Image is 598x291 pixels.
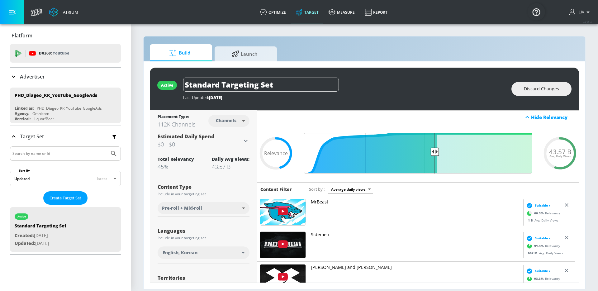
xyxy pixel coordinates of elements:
[158,192,249,196] div: Include in your targeting set
[301,133,535,174] input: Final Threshold
[212,156,249,162] div: Daily Avg Views:
[158,163,194,170] div: 45%
[37,106,102,111] div: PHD_Diageo_KR_YouTube_GoogleAds
[10,88,121,123] div: PHD_Diageo_KR_YouTube_GoogleAdsLinked as:PHD_Diageo_KR_YouTube_GoogleAdsAgency:OmnicomVertical:Li...
[525,218,558,222] div: Avg. Daily Views
[311,199,521,226] a: MrBeast
[158,246,249,259] div: English, Korean
[309,186,325,192] span: Sort by
[10,44,121,63] div: DV360: Youtube
[311,231,521,238] p: Sidemen
[158,133,214,140] span: Estimated Daily Spend
[221,46,268,61] span: Launch
[528,3,545,21] button: Open Resource Center
[158,228,249,233] div: Languages
[264,151,288,156] span: Relevance
[97,176,107,181] span: latest
[255,1,291,23] a: optimize
[158,133,249,149] div: Estimated Daily Spend$0 - $0
[15,92,97,98] div: PHD_Diageo_KR_YouTube_GoogleAds
[525,241,560,250] div: Relevancy
[525,274,560,283] div: Relevancy
[158,121,195,128] div: 112K Channels
[328,185,373,193] div: Average daily views
[531,114,575,120] div: Hide Relevancy
[49,7,78,17] a: Atrium
[34,116,54,122] div: Liquor/Beer
[158,156,194,162] div: Total Relevancy
[525,208,560,218] div: Relevancy
[50,194,81,202] span: Create Target Set
[20,133,44,140] p: Target Set
[10,27,121,44] div: Platform
[549,155,571,158] span: Avg. Daily Views
[15,111,29,116] div: Agency:
[32,111,49,116] div: Omnicom
[53,50,69,56] p: Youtube
[260,199,306,225] img: UUX6OQ3DkcsbYNE6H8uQQuVA
[15,240,35,246] span: Updated:
[14,176,30,181] div: Updated
[15,240,66,247] p: [DATE]
[60,9,78,15] div: Atrium
[43,191,88,205] button: Create Target Set
[535,236,550,241] span: Suitable ›
[212,163,249,170] div: 43.57 B
[10,207,121,252] div: activeStandard Targeting SetCreated:[DATE]Updated:[DATE]
[162,205,202,211] span: Pre-roll + Mid-roll
[534,276,545,281] span: 93.3 %
[257,110,579,124] div: Hide Relevancy
[311,199,521,205] p: MrBeast
[311,231,521,259] a: Sidemen
[158,236,249,240] div: Include in your targeting set
[15,116,31,122] div: Vertical:
[10,146,121,254] div: Target Set
[209,95,222,100] span: [DATE]
[576,10,584,14] span: login as: liv.ho@zefr.com
[528,218,534,222] span: 1 B
[18,169,31,173] label: Sort By
[12,150,107,158] input: Search by name or Id
[525,268,550,274] div: Suitable ›
[15,232,66,240] p: [DATE]
[213,118,240,123] div: Channels
[324,1,360,23] a: measure
[12,32,32,39] p: Platform
[583,21,592,24] span: v 4.25.4
[311,264,521,270] p: [PERSON_NAME] and [PERSON_NAME]
[163,250,197,256] span: English, Korean
[15,106,34,111] div: Linked as:
[525,250,563,255] div: Avg. Daily Views
[161,83,173,88] div: active
[20,73,45,80] p: Advertiser
[528,250,539,255] span: 602 M
[158,114,195,121] div: Placement Type:
[569,8,592,16] button: Liv
[525,235,550,241] div: Suitable ›
[10,205,121,254] nav: list of Target Set
[535,269,550,273] span: Suitable ›
[10,68,121,85] div: Advertiser
[158,184,249,189] div: Content Type
[260,232,306,258] img: UUDogdKl7t7NHzQ95aEwkdMw
[360,1,392,23] a: Report
[260,265,306,291] img: UUg3gzldyhCHJjY7AWWTNPPA
[534,244,545,248] span: 91.3 %
[15,232,34,238] span: Created:
[156,45,203,60] span: Build
[260,186,292,192] h6: Content Filter
[158,275,249,280] div: Territories
[534,211,545,216] span: 66.3 %
[525,202,550,208] div: Suitable ›
[524,85,559,93] span: Discard Changes
[39,50,69,57] p: DV360:
[549,148,571,155] span: 43.57 B
[17,215,26,218] div: active
[15,223,66,232] div: Standard Targeting Set
[511,82,572,96] button: Discard Changes
[291,1,324,23] a: Target
[10,126,121,147] div: Target Set
[183,95,505,100] div: Last Updated:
